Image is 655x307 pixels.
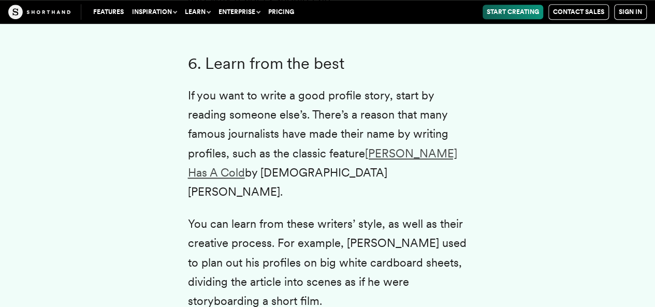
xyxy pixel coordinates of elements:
[264,5,298,19] a: Pricing
[188,147,457,179] a: [PERSON_NAME] Has A Cold
[89,5,128,19] a: Features
[214,5,264,19] button: Enterprise
[614,4,647,20] a: Sign in
[548,4,609,20] a: Contact Sales
[128,5,181,19] button: Inspiration
[188,86,468,202] p: If you want to write a good profile story, start by reading someone else’s. There’s a reason that...
[181,5,214,19] button: Learn
[483,5,543,19] a: Start Creating
[188,54,468,74] h3: 6. Learn from the best
[8,5,70,19] img: The Craft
